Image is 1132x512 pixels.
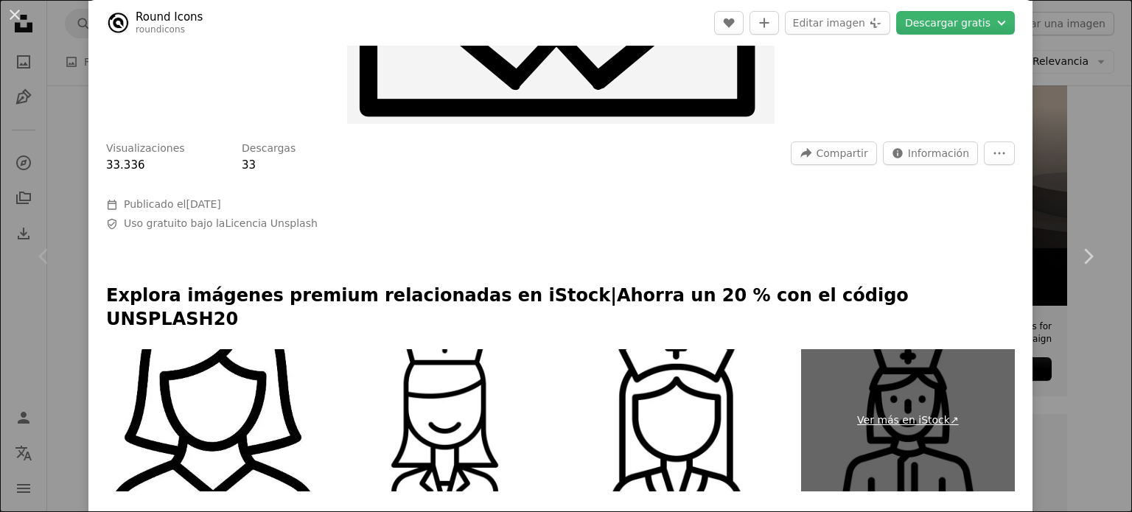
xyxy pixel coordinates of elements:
[750,11,779,35] button: Añade a la colección
[338,349,551,492] img: Nurse icon in thin line style Vector illustration graphic design
[106,158,145,172] span: 33.336
[242,158,256,172] span: 33
[908,142,969,164] span: Información
[106,141,185,156] h3: Visualizaciones
[106,349,320,492] img: Nurse Icon
[106,11,130,35] img: Ve al perfil de Round Icons
[816,142,867,164] span: Compartir
[570,349,783,492] img: Nurse icon in thin line style vector illustration graphic design
[801,349,1015,492] a: Ver más en iStock↗
[106,284,1015,332] p: Explora imágenes premium relacionadas en iStock | Ahorra un 20 % con el código UNSPLASH20
[714,11,744,35] button: Me gusta
[186,198,220,210] time: 7 de febrero de 2025, 5:57:28 GMT-5
[785,11,890,35] button: Editar imagen
[984,141,1015,165] button: Más acciones
[242,141,296,156] h3: Descargas
[136,24,185,35] a: roundicons
[124,198,221,210] span: Publicado el
[883,141,978,165] button: Estadísticas sobre esta imagen
[225,217,317,229] a: Licencia Unsplash
[896,11,1015,35] button: Elegir el formato de descarga
[136,10,203,24] a: Round Icons
[124,217,318,231] span: Uso gratuito bajo la
[791,141,876,165] button: Compartir esta imagen
[1044,186,1132,327] a: Siguiente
